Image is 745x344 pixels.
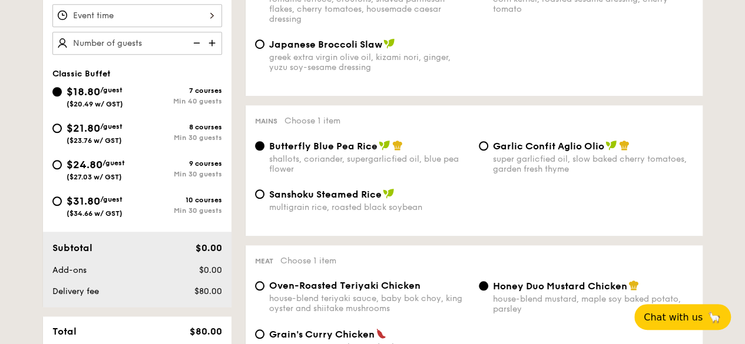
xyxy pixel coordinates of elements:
span: Subtotal [52,242,92,253]
span: ($27.03 w/ GST) [67,173,122,181]
span: Mains [255,117,277,125]
input: Japanese Broccoli Slawgreek extra virgin olive oil, kizami nori, ginger, yuzu soy-sesame dressing [255,39,264,49]
img: icon-reduce.1d2dbef1.svg [187,32,204,54]
button: Chat with us🦙 [634,304,731,330]
span: $0.00 [198,265,221,275]
input: $24.80/guest($27.03 w/ GST)9 coursesMin 30 guests [52,160,62,169]
input: Grain's Curry Chickennyonya curry, masala powder, lemongrass [255,329,264,339]
img: icon-vegan.f8ff3823.svg [383,38,395,49]
span: $80.00 [194,286,221,296]
input: Garlic Confit Aglio Oliosuper garlicfied oil, slow baked cherry tomatoes, garden fresh thyme [479,141,488,151]
span: ($20.49 w/ GST) [67,100,123,108]
img: icon-chef-hat.a58ddaea.svg [392,140,403,151]
span: $21.80 [67,122,100,135]
div: house-blend teriyaki sauce, baby bok choy, king oyster and shiitake mushrooms [269,293,469,313]
span: Choose 1 item [280,256,336,266]
span: Sanshoku Steamed Rice [269,189,382,200]
span: /guest [100,86,122,94]
input: Butterfly Blue Pea Riceshallots, coriander, supergarlicfied oil, blue pea flower [255,141,264,151]
span: Japanese Broccoli Slaw [269,39,382,50]
img: icon-add.58712e84.svg [204,32,222,54]
img: icon-chef-hat.a58ddaea.svg [628,280,639,290]
span: Oven-Roasted Teriyaki Chicken [269,280,420,291]
img: icon-spicy.37a8142b.svg [376,328,386,339]
span: Grain's Curry Chicken [269,329,375,340]
div: 10 courses [137,196,222,204]
input: $21.80/guest($23.76 w/ GST)8 coursesMin 30 guests [52,123,62,133]
input: Oven-Roasted Teriyaki Chickenhouse-blend teriyaki sauce, baby bok choy, king oyster and shiitake ... [255,281,264,290]
span: 🦙 [707,310,721,324]
div: Min 40 guests [137,97,222,105]
div: super garlicfied oil, slow baked cherry tomatoes, garden fresh thyme [493,154,693,174]
input: Honey Duo Mustard Chickenhouse-blend mustard, maple soy baked potato, parsley [479,281,488,290]
div: 7 courses [137,86,222,95]
input: $18.80/guest($20.49 w/ GST)7 coursesMin 40 guests [52,87,62,96]
img: icon-chef-hat.a58ddaea.svg [619,140,630,151]
img: icon-vegan.f8ff3823.svg [379,140,390,151]
div: greek extra virgin olive oil, kizami nori, ginger, yuzu soy-sesame dressing [269,52,469,72]
span: Delivery fee [52,286,99,296]
div: Min 30 guests [137,170,222,178]
div: 9 courses [137,159,222,168]
span: Butterfly Blue Pea Rice [269,141,378,152]
span: Add-ons [52,265,87,275]
span: ($23.76 w/ GST) [67,136,122,145]
div: Min 30 guests [137,206,222,215]
div: house-blend mustard, maple soy baked potato, parsley [493,294,693,314]
div: Min 30 guests [137,133,222,142]
span: $80.00 [189,326,221,337]
span: /guest [102,159,125,167]
span: Chat with us [644,312,703,323]
span: $31.80 [67,195,100,208]
span: Honey Duo Mustard Chicken [493,280,627,292]
img: icon-vegan.f8ff3823.svg [605,140,617,151]
input: Number of guests [52,32,222,55]
div: 8 courses [137,123,222,131]
span: Garlic Confit Aglio Olio [493,141,604,152]
input: Sanshoku Steamed Ricemultigrain rice, roasted black soybean [255,189,264,199]
span: Meat [255,257,273,265]
span: /guest [100,195,122,203]
span: ($34.66 w/ GST) [67,209,122,218]
span: Total [52,326,77,337]
span: $18.80 [67,85,100,98]
span: $0.00 [195,242,221,253]
span: Classic Buffet [52,69,111,79]
div: multigrain rice, roasted black soybean [269,202,469,212]
span: Choose 1 item [284,116,340,126]
span: $24.80 [67,158,102,171]
span: /guest [100,122,122,131]
img: icon-vegan.f8ff3823.svg [383,188,395,199]
input: $31.80/guest($34.66 w/ GST)10 coursesMin 30 guests [52,196,62,206]
input: Event time [52,4,222,27]
div: shallots, coriander, supergarlicfied oil, blue pea flower [269,154,469,174]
